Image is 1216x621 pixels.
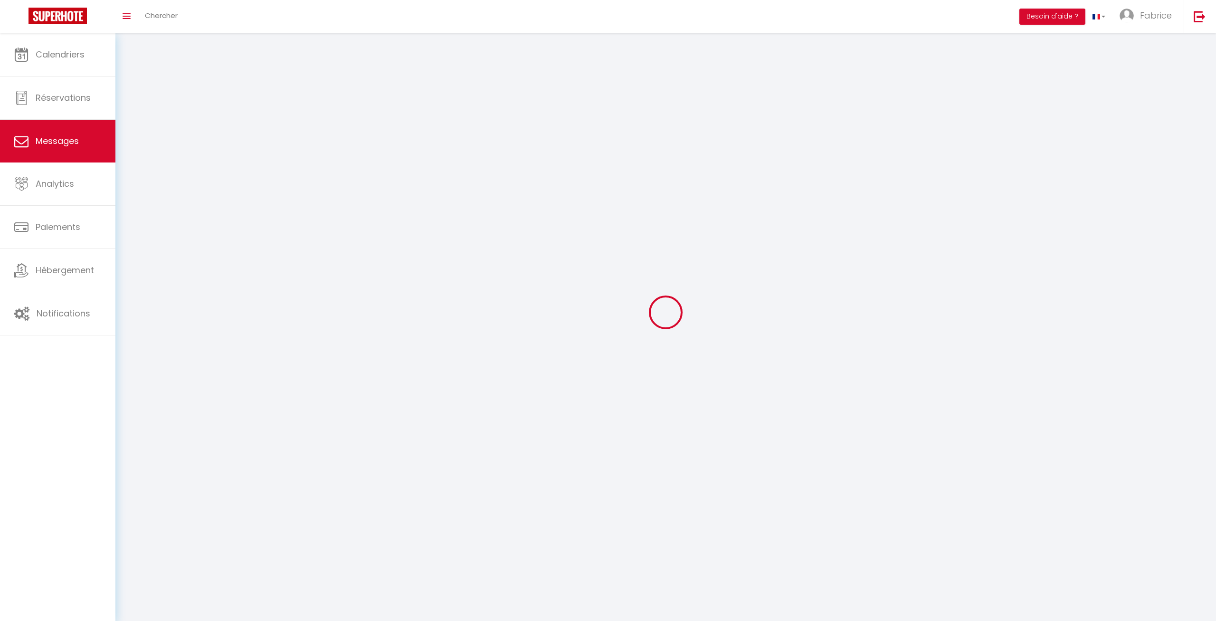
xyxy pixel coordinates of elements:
[1194,10,1206,22] img: logout
[28,8,87,24] img: Super Booking
[36,264,94,276] span: Hébergement
[36,92,91,104] span: Réservations
[36,135,79,147] span: Messages
[36,48,85,60] span: Calendriers
[36,221,80,233] span: Paiements
[37,307,90,319] span: Notifications
[1019,9,1085,25] button: Besoin d'aide ?
[145,10,178,20] span: Chercher
[1140,10,1172,21] span: Fabrice
[36,178,74,190] span: Analytics
[1120,9,1134,23] img: ...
